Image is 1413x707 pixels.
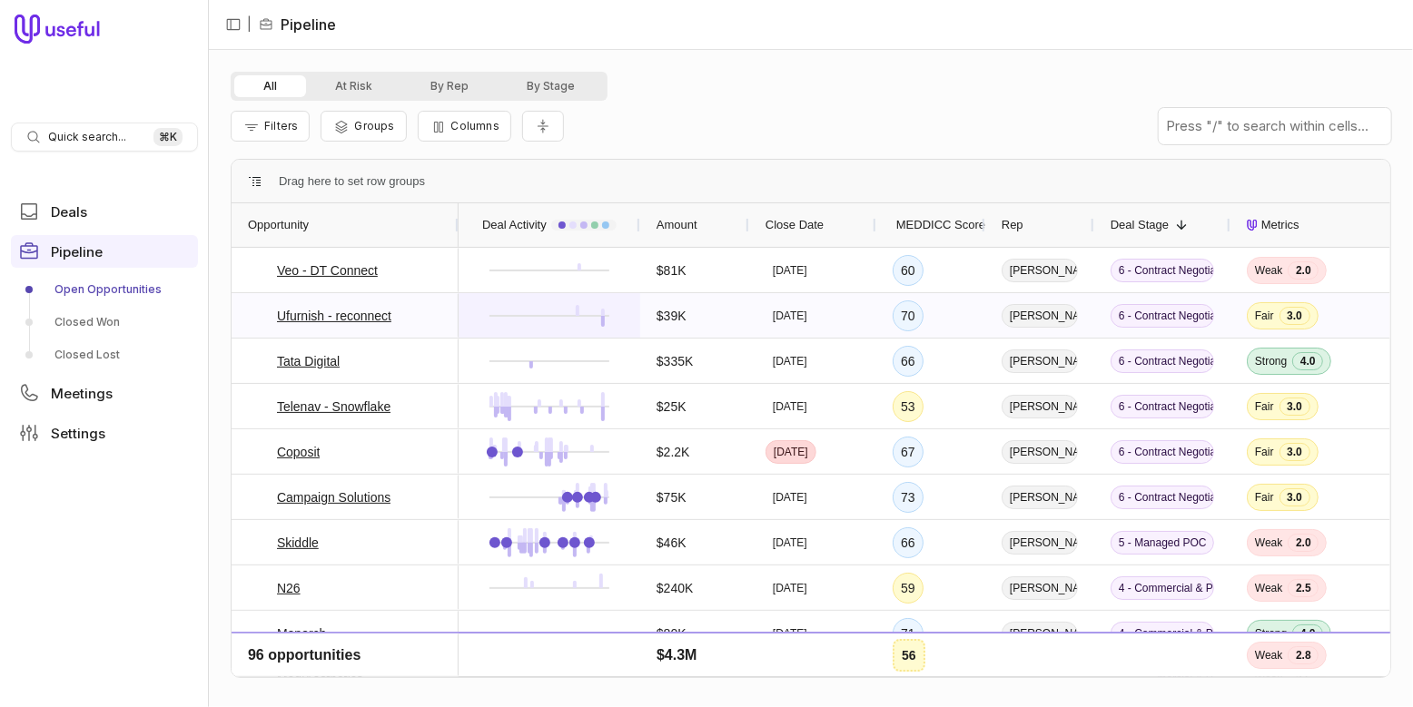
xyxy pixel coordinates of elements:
[1255,445,1274,459] span: Fair
[1292,624,1323,643] span: 4.0
[11,195,198,228] a: Deals
[1288,261,1319,280] span: 2.0
[321,111,406,142] button: Group Pipeline
[893,203,969,247] div: MEDDICC Score
[773,309,807,323] time: [DATE]
[657,260,687,281] span: $81K
[1292,352,1323,370] span: 4.0
[1111,440,1214,464] span: 6 - Contract Negotiation
[277,441,320,463] a: Coposit
[498,75,604,97] button: By Stage
[901,486,915,508] div: 73
[277,623,326,644] a: Monarch
[1002,622,1078,645] span: [PERSON_NAME]
[1288,670,1319,688] span: 2.5
[1111,486,1214,509] span: 6 - Contract Negotiation
[773,535,807,550] time: [DATE]
[901,350,915,372] div: 66
[773,581,807,595] time: [DATE]
[1111,304,1214,328] span: 6 - Contract Negotiation
[259,14,336,35] li: Pipeline
[51,427,105,440] span: Settings
[901,668,915,690] div: 51
[1002,667,1078,691] span: [PERSON_NAME]
[11,275,198,369] div: Pipeline submenu
[657,532,687,554] span: $46K
[1111,531,1214,555] span: 5 - Managed POC
[657,668,687,690] span: $25K
[901,623,915,644] div: 71
[1261,214,1299,236] span: Metrics
[11,235,198,268] a: Pipeline
[1280,398,1310,416] span: 3.0
[773,354,807,368] time: [DATE]
[401,75,498,97] button: By Rep
[766,214,824,236] span: Close Date
[1111,667,1214,691] span: 4 - Commercial & Product Validation
[1255,672,1282,686] span: Weak
[1255,309,1274,323] span: Fair
[1111,576,1214,600] span: 4 - Commercial & Product Validation
[1111,622,1214,645] span: 4 - Commercial & Product Validation
[277,486,390,508] a: Campaign Solutions
[901,396,915,417] div: 53
[418,111,511,142] button: Columns
[901,441,915,463] div: 67
[773,263,807,278] time: [DATE]
[1280,443,1310,461] span: 3.0
[901,577,915,599] div: 59
[231,111,310,142] button: Filter Pipeline
[901,532,915,554] div: 66
[773,626,807,641] time: [DATE]
[1002,349,1078,373] span: [PERSON_NAME]
[1255,535,1282,550] span: Weak
[1280,307,1310,325] span: 3.0
[657,577,693,599] span: $240K
[220,11,247,38] button: Collapse sidebar
[1288,579,1319,597] span: 2.5
[657,396,687,417] span: $25K
[264,119,298,133] span: Filters
[1255,581,1282,595] span: Weak
[354,119,394,133] span: Groups
[48,130,126,144] span: Quick search...
[1111,349,1214,373] span: 6 - Contract Negotiation
[1255,399,1274,414] span: Fair
[51,205,87,219] span: Deals
[1255,626,1287,641] span: Strong
[451,119,499,133] span: Columns
[11,340,198,369] a: Closed Lost
[1111,259,1214,282] span: 6 - Contract Negotiation
[51,245,103,259] span: Pipeline
[11,275,198,304] a: Open Opportunities
[774,445,808,459] time: [DATE]
[1255,263,1282,278] span: Weak
[482,214,547,236] span: Deal Activity
[1002,486,1078,509] span: [PERSON_NAME]
[1002,440,1078,464] span: [PERSON_NAME]
[279,171,425,192] div: Row Groups
[657,214,697,236] span: Amount
[1255,354,1287,368] span: Strong
[657,350,693,372] span: $335K
[1002,304,1078,328] span: [PERSON_NAME]
[773,672,807,686] time: [DATE]
[11,377,198,409] a: Meetings
[1280,488,1310,506] span: 3.0
[153,128,183,146] kbd: ⌘ K
[1111,395,1214,418] span: 6 - Contract Negotiation
[657,305,687,327] span: $39K
[248,214,309,236] span: Opportunity
[1002,576,1078,600] span: [PERSON_NAME]
[277,350,340,372] a: Tata Digital
[1159,108,1391,144] input: Press "/" to search within cells...
[277,260,378,281] a: Veo - DT Connect
[1002,395,1078,418] span: [PERSON_NAME]
[277,668,363,690] a: MediAesthetics
[247,14,252,35] span: |
[657,623,687,644] span: $80K
[773,490,807,505] time: [DATE]
[306,75,401,97] button: At Risk
[1288,534,1319,552] span: 2.0
[277,396,390,417] a: Telenav - Snowflake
